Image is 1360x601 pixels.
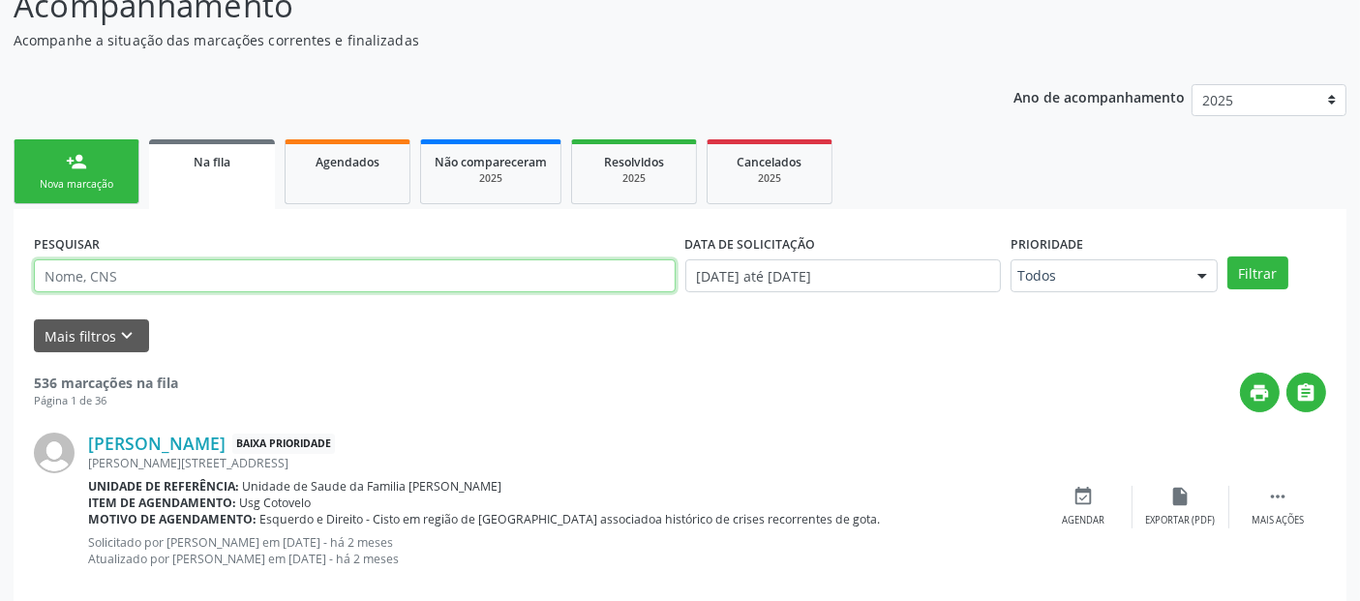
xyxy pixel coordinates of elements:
[34,433,75,473] img: img
[685,229,816,259] label: DATA DE SOLICITAÇÃO
[586,171,682,186] div: 2025
[66,151,87,172] div: person_add
[34,374,178,392] strong: 536 marcações na fila
[435,154,547,170] span: Não compareceram
[1063,514,1105,527] div: Agendar
[260,511,881,527] span: Esquerdo e Direito - Cisto em região de [GEOGRAPHIC_DATA] associadoa histórico de crises recorren...
[1013,84,1185,108] p: Ano de acompanhamento
[240,495,312,511] span: Usg Cotovelo
[1286,373,1326,412] button: 
[14,30,947,50] p: Acompanhe a situação das marcações correntes e finalizadas
[1170,486,1192,507] i: insert_drive_file
[1227,256,1288,289] button: Filtrar
[1240,373,1280,412] button: print
[435,171,547,186] div: 2025
[243,478,502,495] span: Unidade de Saude da Familia [PERSON_NAME]
[194,154,230,170] span: Na fila
[88,455,1036,471] div: [PERSON_NAME][STREET_ADDRESS]
[232,434,335,454] span: Baixa Prioridade
[604,154,664,170] span: Resolvidos
[685,259,1001,292] input: Selecione um intervalo
[316,154,379,170] span: Agendados
[1267,486,1288,507] i: 
[88,511,257,527] b: Motivo de agendamento:
[1296,382,1317,404] i: 
[1252,514,1304,527] div: Mais ações
[34,229,100,259] label: PESQUISAR
[88,433,226,454] a: [PERSON_NAME]
[738,154,802,170] span: Cancelados
[117,325,138,346] i: keyboard_arrow_down
[34,393,178,409] div: Página 1 de 36
[1017,266,1178,285] span: Todos
[34,259,676,292] input: Nome, CNS
[88,495,236,511] b: Item de agendamento:
[1073,486,1095,507] i: event_available
[34,319,149,353] button: Mais filtroskeyboard_arrow_down
[88,534,1036,567] p: Solicitado por [PERSON_NAME] em [DATE] - há 2 meses Atualizado por [PERSON_NAME] em [DATE] - há 2...
[1146,514,1216,527] div: Exportar (PDF)
[28,177,125,192] div: Nova marcação
[1250,382,1271,404] i: print
[721,171,818,186] div: 2025
[1011,229,1083,259] label: Prioridade
[88,478,239,495] b: Unidade de referência:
